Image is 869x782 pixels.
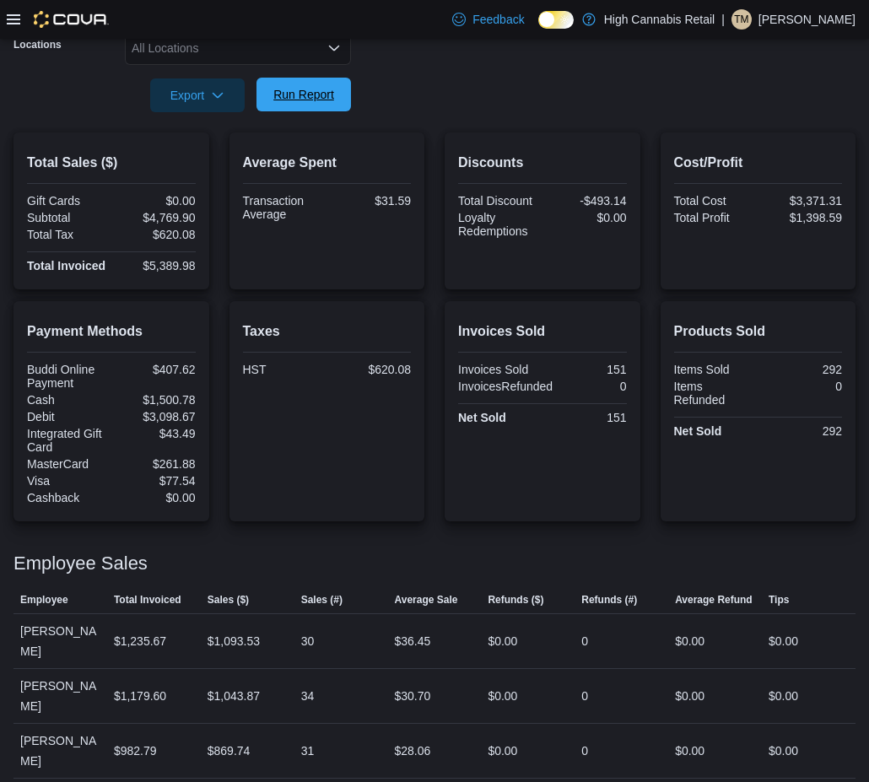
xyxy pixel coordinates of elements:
div: $0.00 [769,741,798,761]
div: Cashback [27,491,108,504]
label: Locations [13,38,62,51]
h3: Employee Sales [13,553,148,574]
div: 0 [559,380,626,393]
div: $1,500.78 [115,393,196,407]
div: $0.00 [488,631,517,651]
div: $36.45 [395,631,431,651]
h2: Total Sales ($) [27,153,196,173]
div: $5,389.98 [115,259,196,272]
strong: Net Sold [674,424,722,438]
div: $620.08 [115,228,196,241]
p: | [721,9,725,30]
div: 31 [301,741,315,761]
div: $0.00 [488,686,517,706]
div: Tonisha Misuraca [731,9,752,30]
div: $77.54 [115,474,196,488]
p: High Cannabis Retail [604,9,715,30]
div: $982.79 [114,741,157,761]
span: Dark Mode [538,29,539,30]
div: -$493.14 [546,194,627,208]
a: Feedback [445,3,531,36]
div: Integrated Gift Card [27,427,108,454]
button: Run Report [256,78,351,111]
div: $28.06 [395,741,431,761]
div: $43.49 [115,427,196,440]
div: 292 [761,363,842,376]
div: Buddi Online Payment [27,363,108,390]
div: Transaction Average [243,194,324,221]
span: Employee [20,593,68,607]
span: TM [734,9,748,30]
div: $407.62 [115,363,196,376]
span: Sales ($) [208,593,249,607]
div: 151 [546,411,627,424]
div: $0.00 [115,491,196,504]
h2: Products Sold [674,321,843,342]
div: $1,179.60 [114,686,166,706]
span: Refunds (#) [581,593,637,607]
h2: Discounts [458,153,627,173]
strong: Total Invoiced [27,259,105,272]
div: [PERSON_NAME] [13,669,107,723]
div: $4,769.90 [115,211,196,224]
div: Loyalty Redemptions [458,211,539,238]
div: $3,371.31 [761,194,842,208]
div: MasterCard [27,457,108,471]
div: 34 [301,686,315,706]
button: Open list of options [327,41,341,55]
span: Total Invoiced [114,593,181,607]
div: $261.88 [115,457,196,471]
div: $30.70 [395,686,431,706]
div: HST [243,363,324,376]
button: Export [150,78,245,112]
div: $1,043.87 [208,686,260,706]
span: Sales (#) [301,593,343,607]
div: $0.00 [675,686,704,706]
div: Items Refunded [674,380,755,407]
span: Average Refund [675,593,753,607]
strong: Net Sold [458,411,506,424]
p: [PERSON_NAME] [758,9,856,30]
div: $0.00 [115,194,196,208]
div: $31.59 [330,194,411,208]
h2: Average Spent [243,153,412,173]
span: Refunds ($) [488,593,543,607]
div: Total Cost [674,194,755,208]
div: $1,398.59 [761,211,842,224]
div: Total Tax [27,228,108,241]
div: Cash [27,393,108,407]
div: $869.74 [208,741,251,761]
div: 151 [546,363,627,376]
div: Total Profit [674,211,755,224]
img: Cova [34,11,109,28]
div: InvoicesRefunded [458,380,553,393]
div: $3,098.67 [115,410,196,423]
div: $0.00 [769,631,798,651]
div: $0.00 [675,741,704,761]
div: $620.08 [330,363,411,376]
div: $0.00 [675,631,704,651]
div: $1,093.53 [208,631,260,651]
h2: Invoices Sold [458,321,627,342]
div: Invoices Sold [458,363,539,376]
span: Export [160,78,235,112]
div: $0.00 [488,741,517,761]
div: 0 [581,631,588,651]
h2: Payment Methods [27,321,196,342]
div: Total Discount [458,194,539,208]
div: Items Sold [674,363,755,376]
h2: Taxes [243,321,412,342]
h2: Cost/Profit [674,153,843,173]
div: Subtotal [27,211,108,224]
div: 0 [761,380,842,393]
span: Run Report [273,86,334,103]
div: 292 [761,424,842,438]
div: [PERSON_NAME] [13,614,107,668]
input: Dark Mode [538,11,574,29]
div: Gift Cards [27,194,108,208]
div: $0.00 [769,686,798,706]
span: Average Sale [395,593,458,607]
span: Tips [769,593,789,607]
div: Visa [27,474,108,488]
div: Debit [27,410,108,423]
